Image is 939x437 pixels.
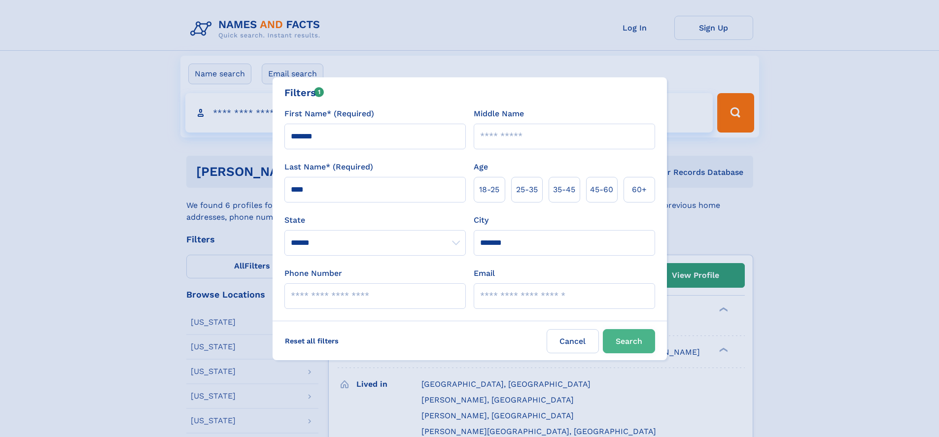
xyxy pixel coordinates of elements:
[284,85,324,100] div: Filters
[603,329,655,353] button: Search
[284,161,373,173] label: Last Name* (Required)
[479,184,499,196] span: 18‑25
[284,108,374,120] label: First Name* (Required)
[474,268,495,279] label: Email
[632,184,647,196] span: 60+
[474,161,488,173] label: Age
[547,329,599,353] label: Cancel
[590,184,613,196] span: 45‑60
[284,268,342,279] label: Phone Number
[516,184,538,196] span: 25‑35
[474,214,488,226] label: City
[553,184,575,196] span: 35‑45
[278,329,345,353] label: Reset all filters
[474,108,524,120] label: Middle Name
[284,214,466,226] label: State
